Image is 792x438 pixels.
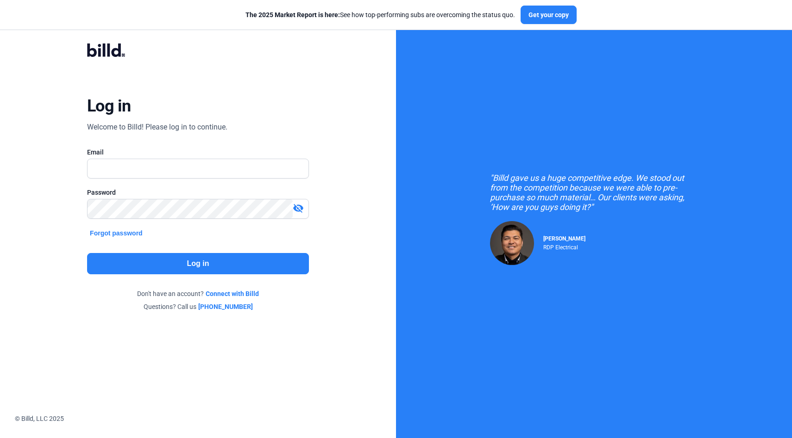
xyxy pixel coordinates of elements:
a: [PHONE_NUMBER] [198,302,253,311]
a: Connect with Billd [206,289,259,298]
div: See how top-performing subs are overcoming the status quo. [245,10,515,19]
div: Welcome to Billd! Please log in to continue. [87,122,227,133]
button: Log in [87,253,309,274]
button: Forgot password [87,228,145,238]
div: Password [87,188,309,197]
div: Log in [87,96,131,116]
button: Get your copy [521,6,577,24]
div: Email [87,148,309,157]
span: [PERSON_NAME] [543,235,585,242]
div: "Billd gave us a huge competitive edge. We stood out from the competition because we were able to... [490,173,698,212]
div: RDP Electrical [543,242,585,251]
span: The 2025 Market Report is here: [245,11,340,19]
div: Don't have an account? [87,289,309,298]
div: Questions? Call us [87,302,309,311]
img: Raul Pacheco [490,221,534,265]
mat-icon: visibility_off [293,203,304,214]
